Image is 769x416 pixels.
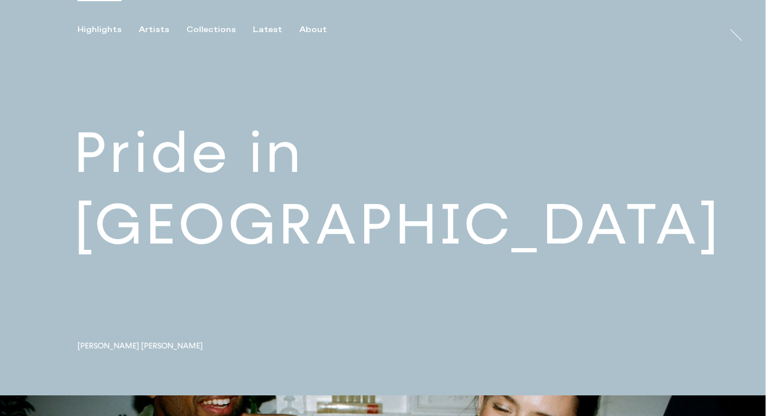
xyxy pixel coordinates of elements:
[299,25,344,35] button: About
[186,25,236,35] div: Collections
[253,25,299,35] button: Latest
[77,25,122,35] div: Highlights
[186,25,253,35] button: Collections
[299,25,327,35] div: About
[253,25,282,35] div: Latest
[139,25,169,35] div: Artists
[77,25,139,35] button: Highlights
[139,25,186,35] button: Artists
